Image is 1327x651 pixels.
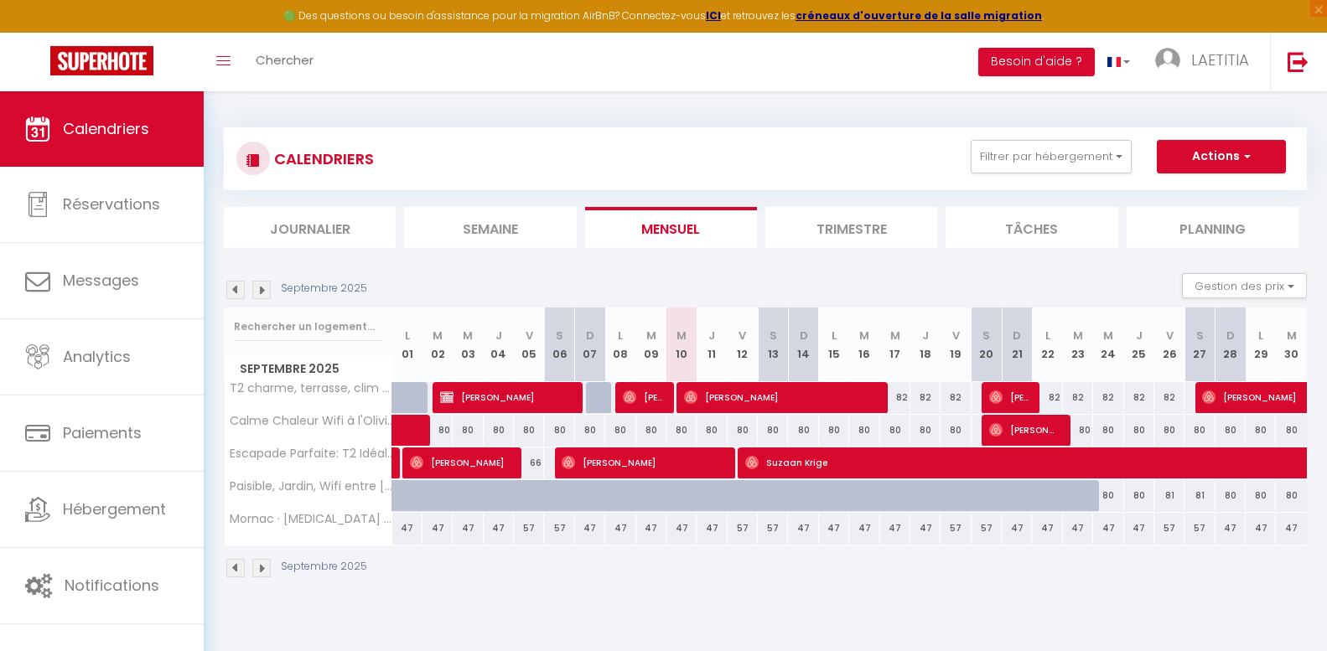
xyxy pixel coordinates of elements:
[1184,307,1215,382] th: 27
[281,559,367,575] p: Septembre 2025
[225,357,391,381] span: Septembre 2025
[765,207,937,248] li: Trimestre
[646,328,656,344] abbr: M
[1124,415,1154,446] div: 80
[1124,382,1154,413] div: 82
[880,307,910,382] th: 17
[405,328,410,344] abbr: L
[697,307,727,382] th: 11
[1136,328,1143,344] abbr: J
[575,513,605,544] div: 47
[575,307,605,382] th: 07
[1287,328,1297,344] abbr: M
[1184,513,1215,544] div: 57
[910,307,941,382] th: 18
[788,513,818,544] div: 47
[1124,513,1154,544] div: 47
[972,513,1002,544] div: 57
[1184,415,1215,446] div: 80
[227,382,395,395] span: T2 charme, terrasse, clim aux portes de [GEOGRAPHIC_DATA]
[1276,307,1307,382] th: 30
[849,415,879,446] div: 80
[63,499,166,519] span: Hébergement
[819,415,849,446] div: 80
[270,140,374,178] h3: CALENDRIERS
[63,194,160,214] span: Réservations
[585,207,757,248] li: Mensuel
[636,307,666,382] th: 09
[666,513,697,544] div: 47
[666,307,697,382] th: 10
[63,346,131,367] span: Analytics
[666,415,697,446] div: 80
[1124,307,1154,382] th: 25
[819,513,849,544] div: 47
[1093,415,1123,446] div: 80
[495,328,502,344] abbr: J
[526,328,533,344] abbr: V
[819,307,849,382] th: 15
[758,307,788,382] th: 13
[1103,328,1113,344] abbr: M
[1258,328,1263,344] abbr: L
[575,415,605,446] div: 80
[1191,49,1249,70] span: LAETITIA
[1143,33,1270,91] a: ... LAETITIA
[880,382,910,413] div: 82
[1045,328,1050,344] abbr: L
[941,513,971,544] div: 57
[728,415,758,446] div: 80
[758,513,788,544] div: 57
[1032,513,1062,544] div: 47
[1013,328,1021,344] abbr: D
[910,415,941,446] div: 80
[1182,273,1307,298] button: Gestion des prix
[849,307,879,382] th: 16
[1155,48,1180,73] img: ...
[1216,307,1246,382] th: 28
[256,51,314,69] span: Chercher
[728,307,758,382] th: 12
[63,422,142,443] span: Paiements
[556,328,563,344] abbr: S
[946,207,1117,248] li: Tâches
[586,328,594,344] abbr: D
[788,307,818,382] th: 14
[422,513,453,544] div: 47
[404,207,576,248] li: Semaine
[544,513,574,544] div: 57
[1063,513,1093,544] div: 47
[706,8,721,23] strong: ICI
[392,307,422,382] th: 01
[227,513,395,525] span: Mornac · [MEDICAL_DATA] proche d'Angoulême - [GEOGRAPHIC_DATA][PERSON_NAME]
[758,415,788,446] div: 80
[1216,480,1246,511] div: 80
[422,307,453,382] th: 02
[989,381,1029,413] span: [PERSON_NAME]
[281,281,367,297] p: Septembre 2025
[989,414,1060,446] span: [PERSON_NAME]
[1154,382,1184,413] div: 82
[859,328,869,344] abbr: M
[982,328,990,344] abbr: S
[1127,207,1298,248] li: Planning
[880,415,910,446] div: 80
[1196,328,1204,344] abbr: S
[1226,328,1235,344] abbr: D
[1166,328,1174,344] abbr: V
[618,328,623,344] abbr: L
[453,415,483,446] div: 80
[227,415,395,427] span: Calme Chaleur Wifi à l'Olivier
[1073,328,1083,344] abbr: M
[234,312,382,342] input: Rechercher un logement...
[440,381,571,413] span: [PERSON_NAME]
[636,415,666,446] div: 80
[728,513,758,544] div: 57
[1184,480,1215,511] div: 81
[463,328,473,344] abbr: M
[832,328,837,344] abbr: L
[941,307,971,382] th: 19
[1246,513,1276,544] div: 47
[1246,307,1276,382] th: 29
[484,307,514,382] th: 04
